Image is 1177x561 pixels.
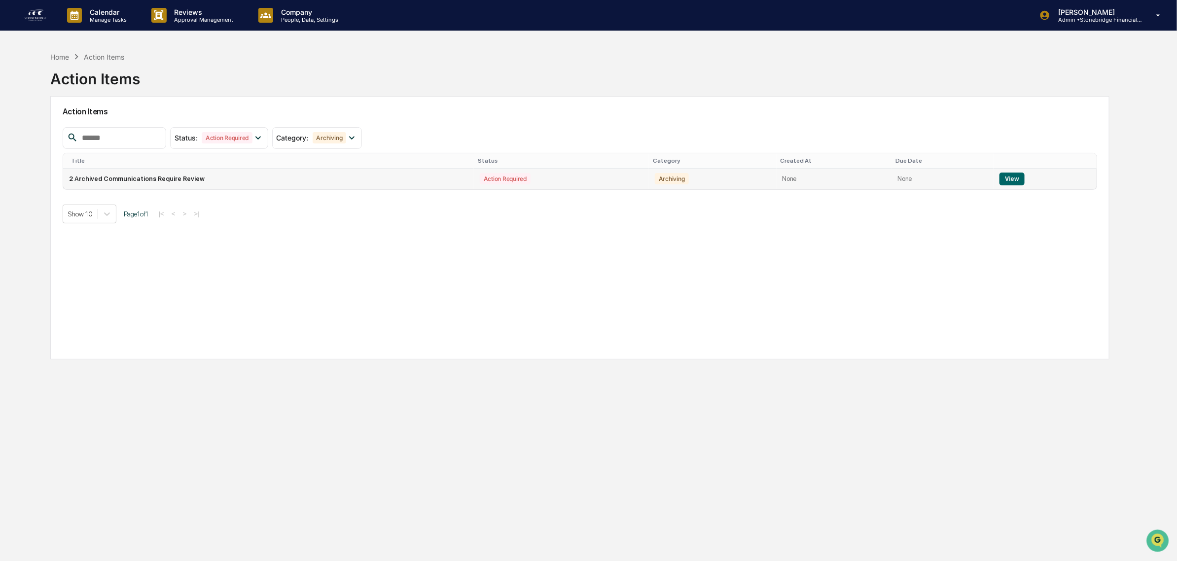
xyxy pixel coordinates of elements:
a: 🔎Data Lookup [6,139,66,157]
a: 🖐️Preclearance [6,120,68,138]
span: Attestations [81,124,122,134]
p: [PERSON_NAME] [1050,8,1142,16]
span: Pylon [98,167,119,175]
h2: Action Items [63,107,1097,116]
span: Data Lookup [20,143,62,153]
button: Start new chat [168,78,179,90]
span: Page 1 of 1 [124,210,148,218]
div: Action Required [202,132,252,143]
p: How can we help? [10,21,179,36]
div: Title [71,157,470,164]
div: We're available if you need us! [34,85,125,93]
td: None [892,169,994,189]
div: 🔎 [10,144,18,152]
iframe: Open customer support [1145,528,1172,555]
a: Powered byPylon [70,167,119,175]
td: None [777,169,892,189]
div: 🖐️ [10,125,18,133]
p: Admin • Stonebridge Financial Group [1050,16,1142,23]
p: People, Data, Settings [273,16,343,23]
p: Reviews [167,8,239,16]
div: Archiving [655,173,689,184]
p: Company [273,8,343,16]
a: 🗄️Attestations [68,120,126,138]
div: Action Items [50,62,140,88]
td: 2 Archived Communications Require Review [63,169,474,189]
div: Archiving [313,132,347,143]
div: Due Date [896,157,990,164]
div: Home [50,53,69,61]
span: Preclearance [20,124,64,134]
img: logo [24,7,47,23]
button: < [169,210,178,218]
div: Created At [781,157,888,164]
span: Category : [277,134,309,142]
button: View [999,173,1025,185]
div: Category [653,157,773,164]
div: 🗄️ [71,125,79,133]
a: View [999,175,1025,182]
p: Manage Tasks [82,16,132,23]
p: Calendar [82,8,132,16]
img: 1746055101610-c473b297-6a78-478c-a979-82029cc54cd1 [10,75,28,93]
div: Start new chat [34,75,162,85]
button: >| [191,210,202,218]
button: |< [156,210,167,218]
div: Status [478,157,645,164]
div: Action Items [84,53,124,61]
button: > [180,210,190,218]
div: Action Required [480,173,531,184]
span: Status : [175,134,198,142]
p: Approval Management [167,16,239,23]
